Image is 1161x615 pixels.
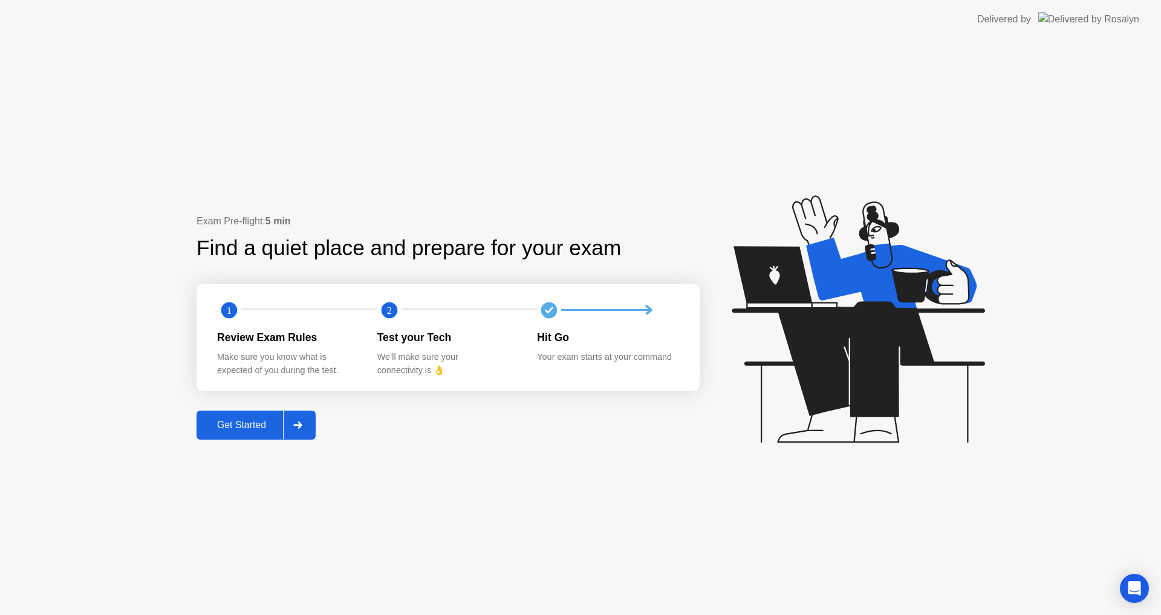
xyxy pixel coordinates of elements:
div: Review Exam Rules [217,330,358,345]
div: Your exam starts at your command [537,351,678,364]
div: Exam Pre-flight: [197,214,700,229]
div: Find a quiet place and prepare for your exam [197,232,623,264]
div: Hit Go [537,330,678,345]
div: Make sure you know what is expected of you during the test. [217,351,358,377]
b: 5 min [265,216,291,226]
text: 1 [227,304,232,316]
div: We’ll make sure your connectivity is 👌 [377,351,518,377]
button: Get Started [197,411,316,440]
div: Delivered by [977,12,1031,27]
img: Delivered by Rosalyn [1038,12,1139,26]
div: Test your Tech [377,330,518,345]
text: 2 [387,304,392,316]
div: Get Started [200,420,283,431]
div: Open Intercom Messenger [1120,574,1149,603]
